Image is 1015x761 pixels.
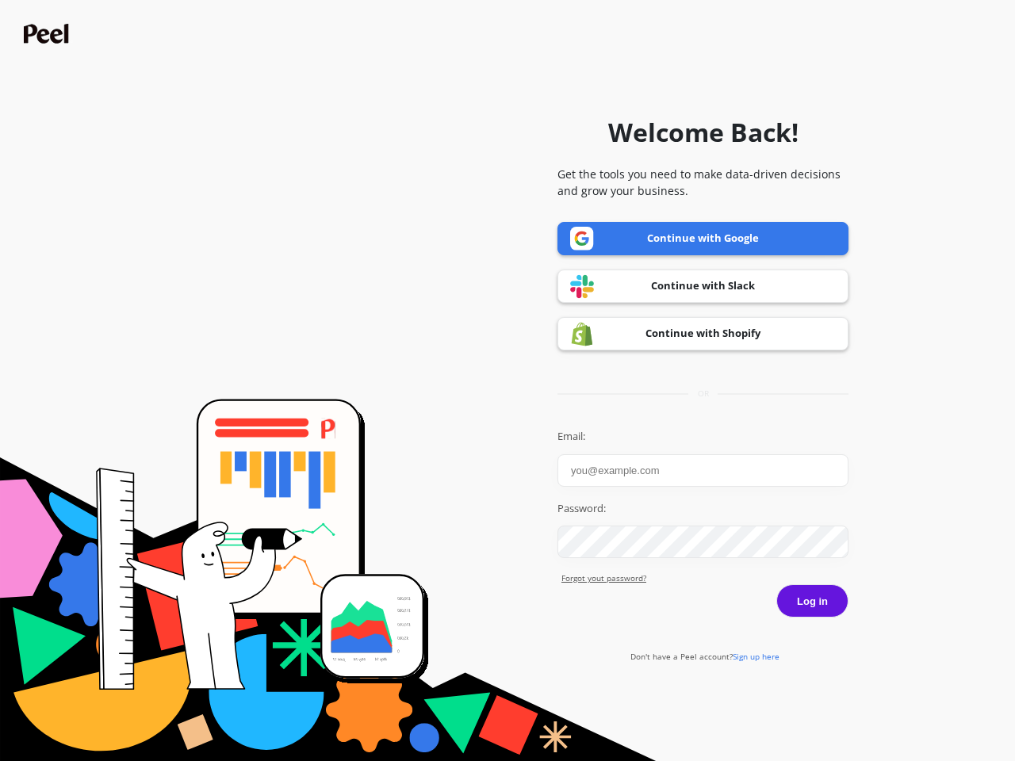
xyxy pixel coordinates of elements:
[557,429,848,445] label: Email:
[557,270,848,303] a: Continue with Slack
[570,227,594,250] img: Google logo
[608,113,799,151] h1: Welcome Back!
[557,388,848,400] div: or
[557,501,848,517] label: Password:
[570,274,594,299] img: Slack logo
[24,24,73,44] img: Peel
[570,322,594,346] img: Shopify logo
[776,584,848,618] button: Log in
[557,166,848,199] p: Get the tools you need to make data-driven decisions and grow your business.
[630,651,779,662] a: Don't have a Peel account?Sign up here
[557,222,848,255] a: Continue with Google
[557,454,848,487] input: you@example.com
[561,572,848,584] a: Forgot yout password?
[557,317,848,350] a: Continue with Shopify
[733,651,779,662] span: Sign up here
